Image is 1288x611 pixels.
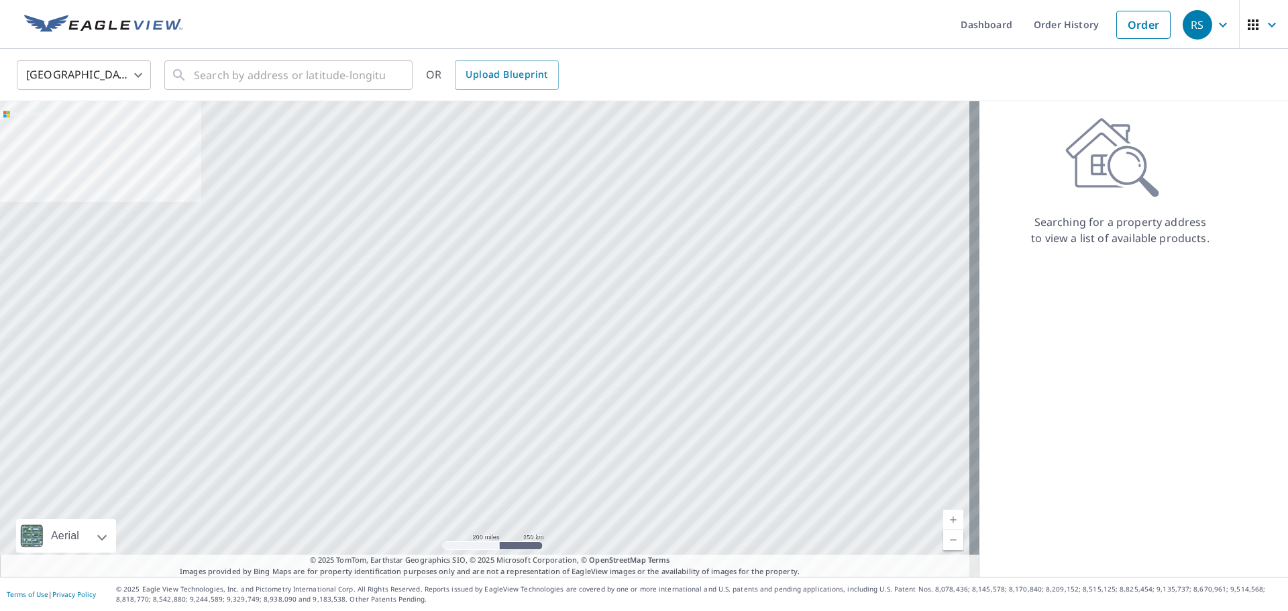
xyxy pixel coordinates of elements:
img: EV Logo [24,15,182,35]
span: Upload Blueprint [466,66,547,83]
input: Search by address or latitude-longitude [194,56,385,94]
a: Privacy Policy [52,590,96,599]
a: Current Level 5, Zoom Out [943,530,963,550]
a: Upload Blueprint [455,60,558,90]
a: OpenStreetMap [589,555,645,565]
div: RS [1183,10,1212,40]
div: Aerial [16,519,116,553]
p: Searching for a property address to view a list of available products. [1030,214,1210,246]
a: Current Level 5, Zoom In [943,510,963,530]
div: OR [426,60,559,90]
p: © 2025 Eagle View Technologies, Inc. and Pictometry International Corp. All Rights Reserved. Repo... [116,584,1281,604]
a: Terms of Use [7,590,48,599]
div: [GEOGRAPHIC_DATA] [17,56,151,94]
p: | [7,590,96,598]
a: Terms [648,555,670,565]
a: Order [1116,11,1171,39]
span: © 2025 TomTom, Earthstar Geographics SIO, © 2025 Microsoft Corporation, © [310,555,670,566]
div: Aerial [47,519,83,553]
